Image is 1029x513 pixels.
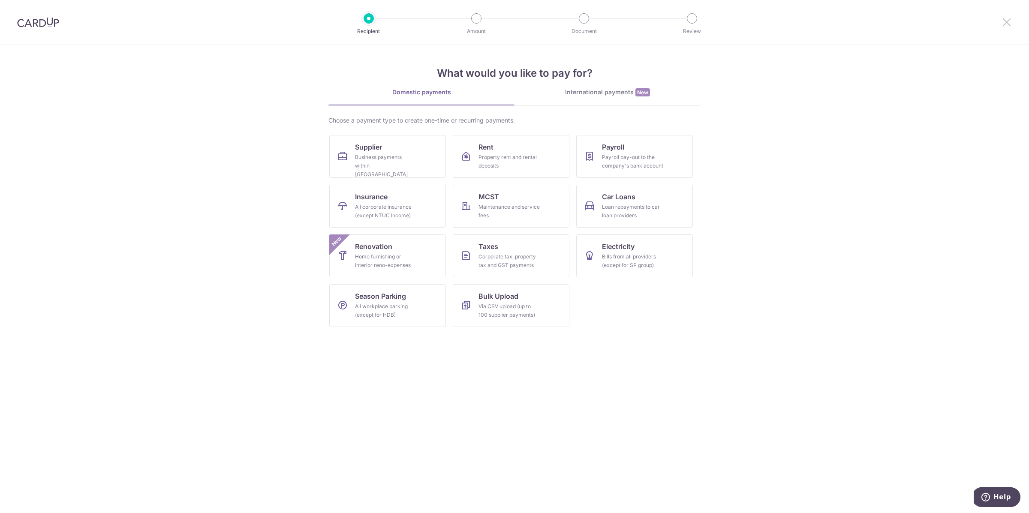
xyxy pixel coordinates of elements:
[660,27,724,36] p: Review
[329,185,446,228] a: InsuranceAll corporate insurance (except NTUC Income)
[602,192,635,202] span: Car Loans
[478,203,540,220] div: Maintenance and service fees
[328,116,701,125] div: Choose a payment type to create one-time or recurring payments.
[328,88,514,96] div: Domestic payments
[478,291,518,301] span: Bulk Upload
[478,192,499,202] span: MCST
[478,153,540,170] div: Property rent and rental deposits
[329,284,446,327] a: Season ParkingAll workplace parking (except for HDB)
[453,234,569,277] a: TaxesCorporate tax, property tax and GST payments
[355,252,417,270] div: Home furnishing or interior reno-expenses
[576,234,693,277] a: ElectricityBills from all providers (except for SP group)
[355,302,417,319] div: All workplace parking (except for HDB)
[478,252,540,270] div: Corporate tax, property tax and GST payments
[453,135,569,178] a: RentProperty rent and rental deposits
[355,192,388,202] span: Insurance
[355,153,417,179] div: Business payments within [GEOGRAPHIC_DATA]
[453,185,569,228] a: MCSTMaintenance and service fees
[20,6,37,14] span: Help
[355,203,417,220] div: All corporate insurance (except NTUC Income)
[602,252,664,270] div: Bills from all providers (except for SP group)
[478,241,498,252] span: Taxes
[445,27,508,36] p: Amount
[355,142,382,152] span: Supplier
[355,241,392,252] span: Renovation
[576,185,693,228] a: Car LoansLoan repayments to car loan providers
[602,142,624,152] span: Payroll
[602,241,635,252] span: Electricity
[337,27,400,36] p: Recipient
[514,88,701,97] div: International payments
[602,203,664,220] div: Loan repayments to car loan providers
[478,302,540,319] div: Via CSV upload (up to 100 supplier payments)
[329,234,446,277] a: RenovationHome furnishing or interior reno-expensesNew
[635,88,650,96] span: New
[355,291,406,301] span: Season Parking
[478,142,493,152] span: Rent
[330,234,344,249] span: New
[17,17,59,27] img: CardUp
[552,27,616,36] p: Document
[576,135,693,178] a: PayrollPayroll pay-out to the company's bank account
[974,487,1020,509] iframe: Opens a widget where you can find more information
[602,153,664,170] div: Payroll pay-out to the company's bank account
[453,284,569,327] a: Bulk UploadVia CSV upload (up to 100 supplier payments)
[329,135,446,178] a: SupplierBusiness payments within [GEOGRAPHIC_DATA]
[328,66,701,81] h4: What would you like to pay for?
